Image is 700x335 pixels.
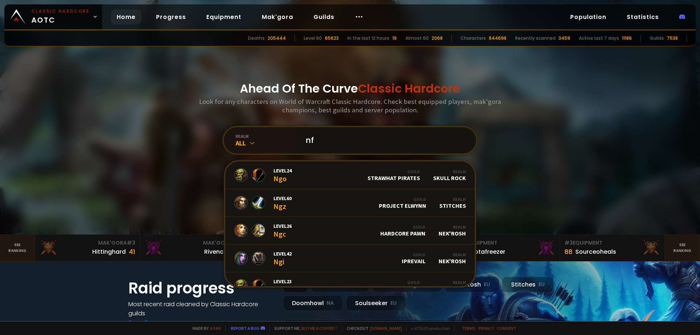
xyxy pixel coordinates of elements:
div: Strawhat Pirates [367,169,420,182]
span: Level 60 [273,195,292,202]
div: Doomhowl [283,295,343,311]
a: Consent [497,326,516,331]
div: Hittinghard [92,247,126,256]
a: [DOMAIN_NAME] [370,326,402,331]
div: Mak'Gora [144,239,240,247]
small: EU [484,281,490,288]
div: Mak'Gora [39,239,135,247]
div: IPrevail [402,252,425,265]
div: Nek'Rosh [439,252,466,265]
div: Project Elwynn [379,196,426,209]
div: Realm [439,252,466,257]
span: v. d752d5 - production [406,326,450,331]
div: 11186 [622,35,632,42]
div: Realm [439,224,466,230]
div: 7538 [667,35,678,42]
a: Level60NgzGuildProject ElwynnRealmStitches [225,189,475,217]
div: Realm [439,196,466,202]
a: Seeranking [665,235,700,261]
div: Nek'Rosh [439,224,466,237]
a: Level42NgiGuildIPrevailRealmNek'Rosh [225,245,475,272]
div: Notafreezer [470,247,505,256]
a: Level26NgcGuildHardcore PawnRealmNek'Rosh [225,217,475,245]
div: 88 [564,247,572,257]
div: Level 60 [304,35,322,42]
a: Statistics [621,9,665,24]
div: Sourceoheals [575,247,616,256]
div: Guild [367,169,420,174]
span: # 3 [564,239,573,246]
a: Buy me a coffee [302,326,338,331]
small: EU [538,281,545,288]
a: Classic HardcoreAOTC [4,4,102,29]
h3: Look for any characters on World of Warcraft Classic Hardcore. Check best equipped players, mak'g... [196,97,504,114]
div: Stitches [439,196,466,209]
div: Ngc [273,223,292,238]
h1: Ahead Of The Curve [240,80,460,97]
span: Level 24 [273,167,292,174]
div: Hardcore Pawn [380,224,425,237]
div: 3459 [559,35,570,42]
a: Population [564,9,612,24]
div: Ngi [273,250,292,266]
h4: Most recent raid cleaned by Classic Hardcore guilds [128,300,274,318]
div: Equipment [564,239,660,247]
div: 844698 [489,35,506,42]
div: Skull Rock [433,280,466,292]
a: Terms [462,326,475,331]
span: Level 23 [273,278,292,285]
span: Classic Hardcore [358,80,460,97]
div: Guilds [650,35,664,42]
div: 41 [129,247,135,257]
div: Nga [273,278,292,294]
div: Stitches [502,277,554,292]
div: Ngo [273,167,292,183]
span: Level 42 [273,250,292,257]
a: #3Equipment88Sourceoheals [560,235,665,261]
a: Guilds [308,9,340,24]
span: Made by [188,326,221,331]
small: Classic Hardcore [31,8,90,15]
div: 65623 [325,35,339,42]
div: Characters [460,35,486,42]
div: Equipment [459,239,555,247]
input: Search a character... [301,127,467,153]
a: Level23NgaGuildHorde WillRealmSkull Rock [225,272,475,300]
div: Guild [379,196,426,202]
div: Guild [402,252,425,257]
div: 205444 [268,35,286,42]
small: EU [390,300,397,307]
div: Realm [433,280,466,285]
div: Rivench [204,247,227,256]
a: Privacy [478,326,494,331]
a: Mak'Gora#2Rivench100 [140,235,245,261]
div: Deaths [248,35,265,42]
a: See all progress [128,318,176,327]
div: Nek'Rosh [445,277,499,292]
div: Ngz [273,195,292,211]
div: All [236,139,297,147]
div: Almost 60 [405,35,429,42]
a: Mak'gora [256,9,299,24]
span: Support me, [269,326,338,331]
div: realm [236,133,297,139]
a: Home [111,9,141,24]
a: Mak'Gora#3Hittinghard41 [35,235,140,261]
span: Checkout [342,326,402,331]
div: In the last 12 hours [347,35,389,42]
div: 19 [392,35,397,42]
div: Horde Will [388,280,420,292]
a: Report a bug [231,326,259,331]
div: Guild [388,280,420,285]
div: Realm [433,169,466,174]
small: NA [327,300,334,307]
h1: Raid progress [128,277,274,300]
a: Level24NgoGuildStrawhat PiratesRealmSkull Rock [225,161,475,189]
span: # 3 [127,239,135,246]
span: AOTC [31,8,90,26]
div: 2068 [432,35,443,42]
a: a fan [210,326,221,331]
div: Skull Rock [433,169,466,182]
div: Active last 7 days [579,35,619,42]
a: #2Equipment88Notafreezer [455,235,560,261]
